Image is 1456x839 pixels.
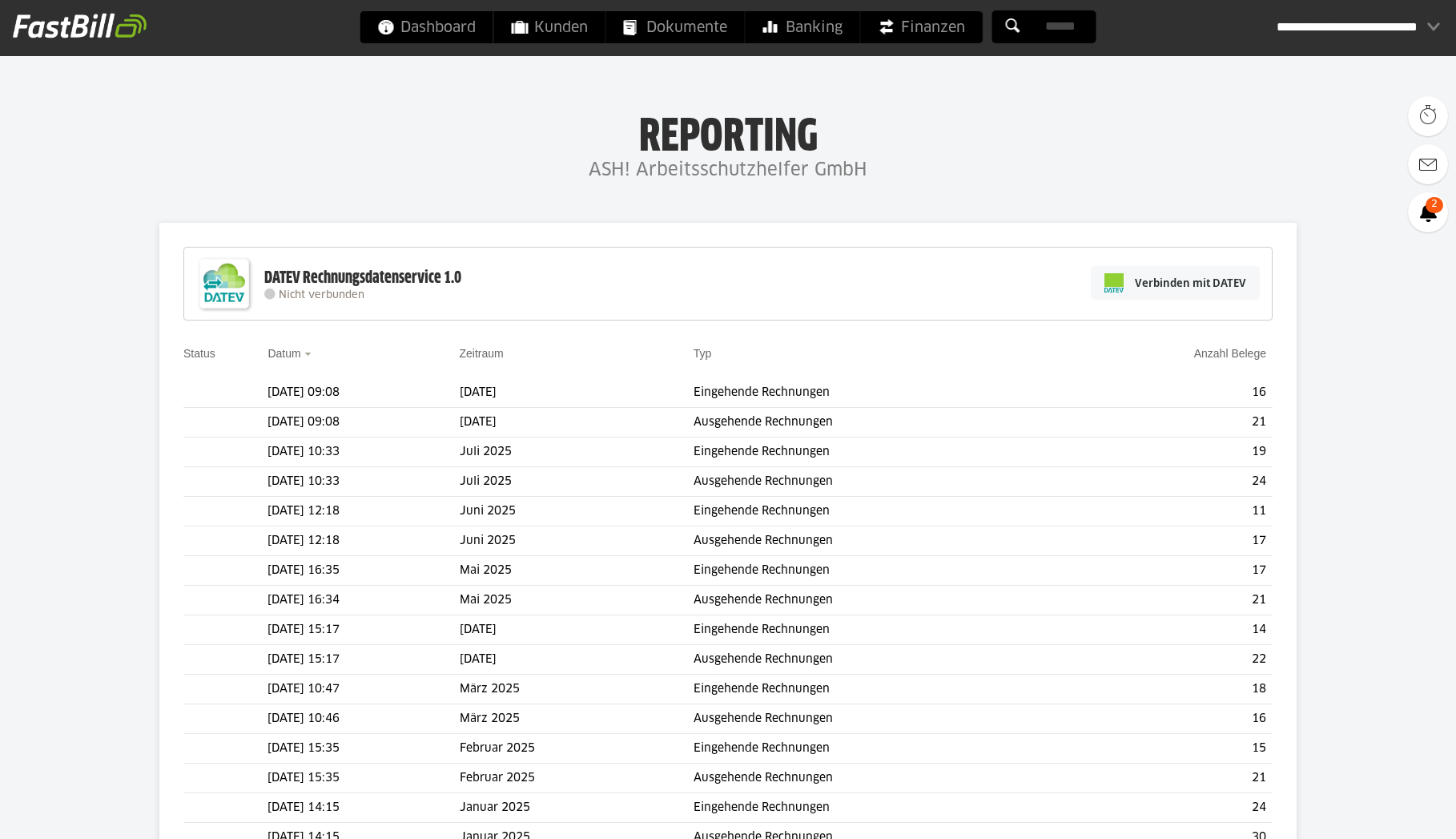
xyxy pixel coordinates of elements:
td: [DATE] 10:33 [267,438,459,467]
td: Ausgehende Rechnungen [694,586,1064,615]
td: Eingehende Rechnungen [694,615,1064,645]
td: Ausgehende Rechnungen [694,764,1064,793]
td: Ausgehende Rechnungen [694,704,1064,734]
td: [DATE] 12:18 [267,497,459,526]
td: Juli 2025 [460,438,694,467]
td: 19 [1064,438,1273,467]
td: [DATE] 14:15 [267,793,459,823]
td: Ausgehende Rechnungen [694,467,1064,497]
td: [DATE] [460,408,694,438]
td: [DATE] 12:18 [267,526,459,556]
td: Eingehende Rechnungen [694,378,1064,408]
td: Juni 2025 [460,497,694,526]
td: 16 [1064,378,1273,408]
iframe: Öffnet ein Widget, in dem Sie weitere Informationen finden [1331,791,1440,831]
td: März 2025 [460,675,694,704]
td: 14 [1064,615,1273,645]
td: [DATE] 09:08 [267,408,459,438]
a: Banking [746,11,860,43]
a: Dokumente [606,11,745,43]
td: [DATE] 16:35 [267,556,459,586]
td: [DATE] 15:17 [267,645,459,675]
td: Eingehende Rechnungen [694,556,1064,586]
td: Ausgehende Rechnungen [694,408,1064,438]
a: Kunden [494,11,605,43]
td: 24 [1064,467,1273,497]
td: Juni 2025 [460,526,694,556]
td: 11 [1064,497,1273,526]
td: Ausgehende Rechnungen [694,645,1064,675]
div: DATEV Rechnungsdatenservice 1.0 [264,268,461,288]
h1: Reporting [160,113,1296,155]
td: [DATE] 15:35 [267,734,459,764]
td: Juli 2025 [460,467,694,497]
td: Eingehende Rechnungen [694,675,1064,704]
td: Ausgehende Rechnungen [694,526,1064,556]
td: 21 [1064,764,1273,793]
td: Mai 2025 [460,586,694,615]
td: [DATE] [460,615,694,645]
a: Datum [267,347,300,360]
td: [DATE] [460,645,694,675]
td: 24 [1064,793,1273,823]
td: [DATE] 10:46 [267,704,459,734]
td: 16 [1064,704,1273,734]
td: 15 [1064,734,1273,764]
span: Verbinden mit DATEV [1135,275,1246,291]
td: Eingehende Rechnungen [694,793,1064,823]
td: [DATE] 10:33 [267,467,459,497]
a: 2 [1408,192,1448,232]
img: sort_desc.gif [304,353,315,356]
a: Dashboard [360,11,493,43]
span: Dokumente [624,11,727,43]
td: Mai 2025 [460,556,694,586]
td: [DATE] [460,378,694,408]
a: Verbinden mit DATEV [1091,266,1260,300]
td: Eingehende Rechnungen [694,734,1064,764]
span: Finanzen [879,11,965,43]
td: März 2025 [460,704,694,734]
td: [DATE] 15:17 [267,615,459,645]
td: Februar 2025 [460,734,694,764]
td: [DATE] 16:34 [267,586,459,615]
a: Zeitraum [460,347,504,360]
img: DATEV-Datenservice Logo [192,252,256,316]
a: Typ [694,347,712,360]
img: pi-datev-logo-farbig-24.svg [1104,273,1124,292]
span: Dashboard [378,11,476,43]
td: 17 [1064,526,1273,556]
span: Nicht verbunden [279,290,364,301]
td: [DATE] 10:47 [267,675,459,704]
td: 21 [1064,586,1273,615]
td: Eingehende Rechnungen [694,497,1064,526]
a: Finanzen [861,11,983,43]
td: 18 [1064,675,1273,704]
span: Banking [763,11,843,43]
td: [DATE] 09:08 [267,378,459,408]
td: Februar 2025 [460,764,694,793]
td: 21 [1064,408,1273,438]
span: Kunden [512,11,588,43]
a: Anzahl Belege [1194,347,1266,360]
td: 22 [1064,645,1273,675]
td: Eingehende Rechnungen [694,438,1064,467]
td: [DATE] 15:35 [267,764,459,793]
img: fastbill_logo_white.png [13,13,147,38]
td: 17 [1064,556,1273,586]
a: Status [183,347,215,360]
td: Januar 2025 [460,793,694,823]
span: 2 [1426,197,1443,213]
